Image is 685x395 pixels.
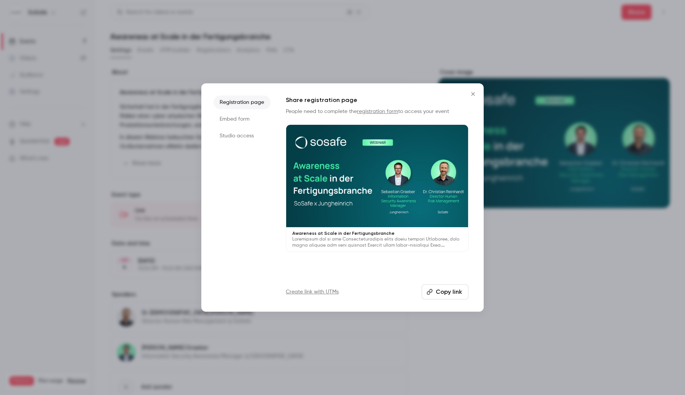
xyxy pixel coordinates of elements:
[286,108,468,115] p: People need to complete the to access your event
[286,96,468,105] h1: Share registration page
[292,236,462,248] p: Loremipsum dol si ame Consecteturadipis elits doeiu tempori Utlaboree, dolo magna aliquae adm ven...
[286,124,468,252] a: Awareness at Scale in der FertigungsbrancheLoremipsum dol si ame Consecteturadipis elits doeiu te...
[213,112,271,126] li: Embed form
[213,96,271,109] li: Registration page
[357,109,398,114] a: registration form
[213,129,271,143] li: Studio access
[422,284,468,299] button: Copy link
[465,86,481,102] button: Close
[292,230,462,236] p: Awareness at Scale in der Fertigungsbranche
[286,288,339,296] a: Create link with UTMs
